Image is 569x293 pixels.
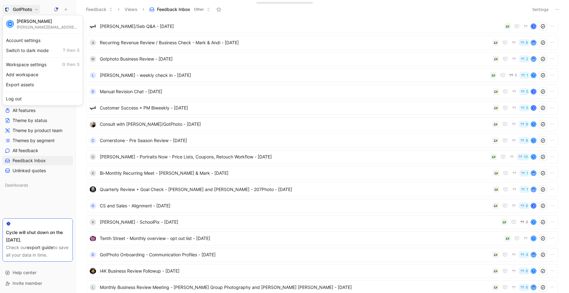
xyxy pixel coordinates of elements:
[3,15,83,105] div: GotPhotoGotPhoto
[4,35,81,45] div: Account settings
[17,25,79,29] div: [PERSON_NAME][EMAIL_ADDRESS][PERSON_NAME][DOMAIN_NAME]
[4,60,81,70] div: Workspace settings
[63,48,79,53] span: T then S
[62,62,79,67] span: G then S
[4,70,81,80] div: Add workspace
[7,21,13,27] div: W
[17,19,79,24] div: [PERSON_NAME]
[4,94,81,104] div: Log out
[4,80,81,90] div: Export assets
[4,45,81,56] div: Switch to dark mode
